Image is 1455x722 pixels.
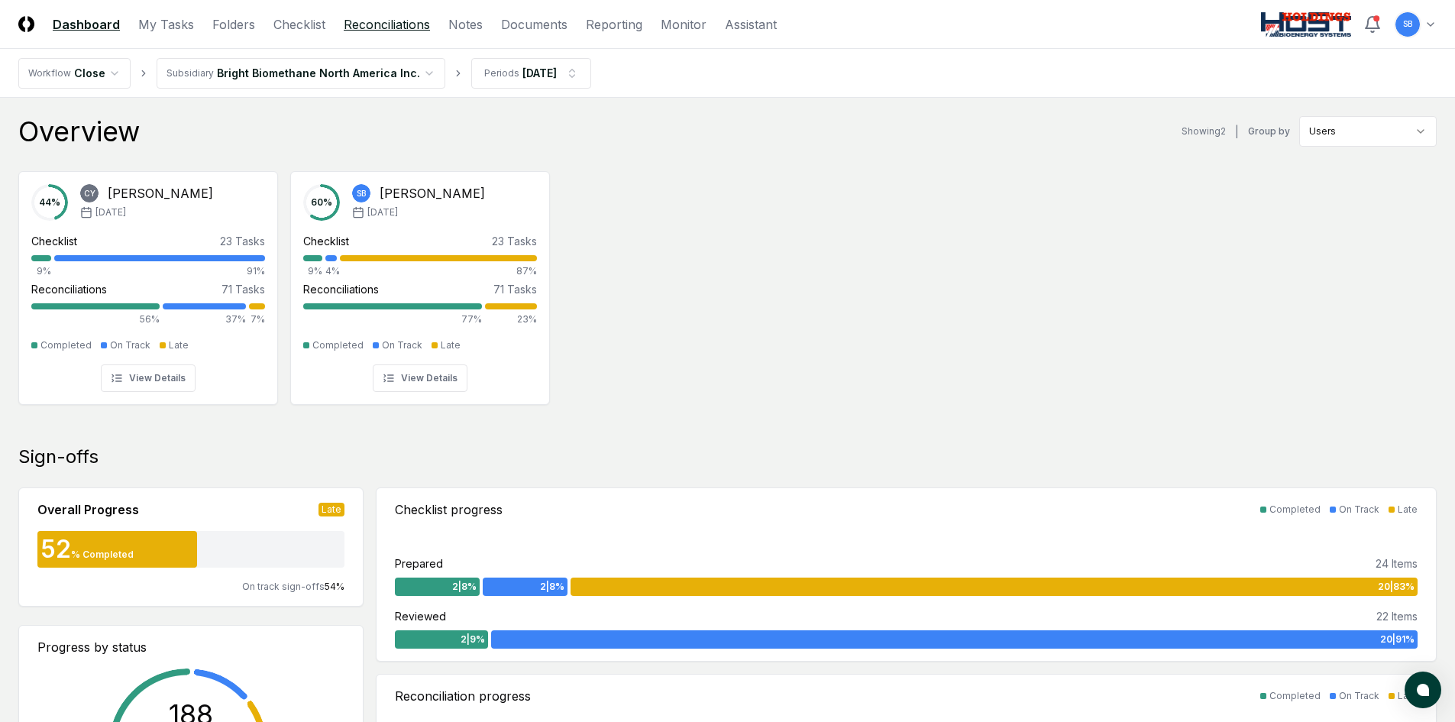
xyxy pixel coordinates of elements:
[167,66,214,80] div: Subsidiary
[1398,689,1418,703] div: Late
[318,503,344,516] div: Late
[53,15,120,34] a: Dashboard
[395,555,443,571] div: Prepared
[37,537,71,562] div: 52
[340,264,537,278] div: 87%
[84,188,95,199] span: CY
[303,281,379,297] div: Reconciliations
[325,581,344,592] span: 54 %
[290,159,550,405] a: 60%SB[PERSON_NAME][DATE]Checklist23 Tasks9%4%87%Reconciliations71 Tasks77%23%CompletedOn TrackLat...
[37,638,344,656] div: Progress by status
[101,364,196,392] button: View Details
[1339,503,1379,516] div: On Track
[1376,555,1418,571] div: 24 Items
[1339,689,1379,703] div: On Track
[249,312,265,326] div: 7%
[461,633,485,646] span: 2 | 9 %
[344,15,430,34] a: Reconciliations
[395,608,446,624] div: Reviewed
[471,58,591,89] button: Periods[DATE]
[18,445,1437,469] div: Sign-offs
[1269,503,1321,516] div: Completed
[540,580,564,594] span: 2 | 8 %
[220,233,265,249] div: 23 Tasks
[493,281,537,297] div: 71 Tasks
[40,338,92,352] div: Completed
[242,581,325,592] span: On track sign-offs
[485,312,537,326] div: 23%
[138,15,194,34] a: My Tasks
[395,687,531,705] div: Reconciliation progress
[31,233,77,249] div: Checklist
[725,15,777,34] a: Assistant
[380,184,485,202] div: [PERSON_NAME]
[325,264,337,278] div: 4%
[522,65,557,81] div: [DATE]
[31,264,51,278] div: 9%
[1380,633,1415,646] span: 20 | 91 %
[273,15,325,34] a: Checklist
[586,15,642,34] a: Reporting
[303,312,482,326] div: 77%
[373,364,467,392] button: View Details
[31,312,160,326] div: 56%
[452,580,477,594] span: 2 | 8 %
[357,188,366,199] span: SB
[1405,672,1441,708] button: atlas-launcher
[382,338,422,352] div: On Track
[1248,127,1290,136] label: Group by
[212,15,255,34] a: Folders
[1261,12,1352,37] img: Host NA Holdings logo
[484,66,519,80] div: Periods
[95,206,126,219] span: [DATE]
[448,15,483,34] a: Notes
[303,233,349,249] div: Checklist
[163,312,246,326] div: 37%
[1403,18,1412,30] span: SB
[18,16,34,32] img: Logo
[18,58,591,89] nav: breadcrumb
[661,15,706,34] a: Monitor
[110,338,150,352] div: On Track
[492,233,537,249] div: 23 Tasks
[54,264,265,278] div: 91%
[395,500,503,519] div: Checklist progress
[501,15,567,34] a: Documents
[1378,580,1415,594] span: 20 | 83 %
[71,548,134,562] div: % Completed
[18,116,140,147] div: Overview
[376,487,1437,662] a: Checklist progressCompletedOn TrackLatePrepared24 Items2|8%2|8%20|83%Reviewed22 Items2|9%20|91%
[441,338,461,352] div: Late
[221,281,265,297] div: 71 Tasks
[31,281,107,297] div: Reconciliations
[1182,125,1226,138] div: Showing 2
[1398,503,1418,516] div: Late
[28,66,71,80] div: Workflow
[1376,608,1418,624] div: 22 Items
[367,206,398,219] span: [DATE]
[1269,689,1321,703] div: Completed
[303,264,322,278] div: 9%
[169,338,189,352] div: Late
[1394,11,1421,38] button: SB
[1235,124,1239,140] div: |
[18,159,278,405] a: 44%CY[PERSON_NAME][DATE]Checklist23 Tasks9%91%Reconciliations71 Tasks56%37%7%CompletedOn TrackLat...
[312,338,364,352] div: Completed
[108,184,213,202] div: [PERSON_NAME]
[37,500,139,519] div: Overall Progress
